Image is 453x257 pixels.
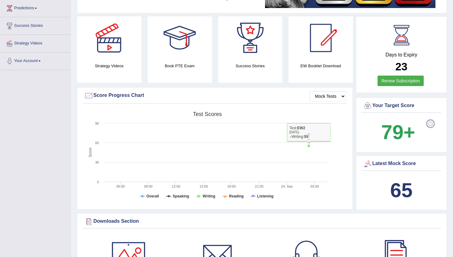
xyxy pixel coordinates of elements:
[257,194,273,198] tspan: Listening
[88,147,92,157] tspan: Score
[77,63,141,69] h4: Strategy Videos
[0,52,71,68] a: Your Account
[95,160,99,164] text: 30
[381,121,415,143] b: 79+
[310,184,319,188] text: 03:00
[390,179,412,201] b: 65
[229,194,243,198] tspan: Reading
[173,194,189,198] tspan: Speaking
[84,91,346,100] div: Score Progress Chart
[199,184,208,188] text: 15:00
[363,101,440,110] div: Your Target Score
[146,194,159,198] tspan: Overall
[255,184,263,188] text: 21:00
[172,184,180,188] text: 12:00
[95,122,99,125] text: 90
[395,60,407,73] b: 23
[363,52,440,58] h4: Days to Expiry
[0,17,71,33] a: Success Stories
[148,63,212,69] h4: Book PTE Exam
[281,184,293,188] tspan: 24. Sep
[97,180,99,184] text: 0
[218,63,283,69] h4: Success Stories
[363,159,440,168] div: Latest Mock Score
[227,184,236,188] text: 18:00
[95,141,99,145] text: 60
[144,184,153,188] text: 09:00
[116,184,125,188] text: 06:00
[203,194,215,198] tspan: Writing
[377,76,424,86] a: Renew Subscription
[0,35,71,50] a: Strategy Videos
[84,217,440,226] div: Downloads Section
[288,63,353,69] h4: EW Booklet Download
[193,111,222,117] tspan: Test scores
